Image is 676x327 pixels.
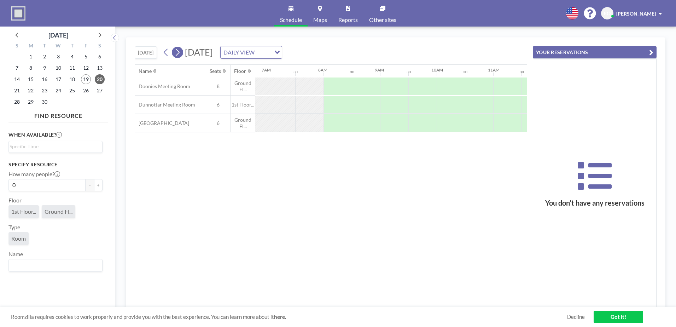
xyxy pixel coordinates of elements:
[95,74,105,84] span: Saturday, September 20, 2025
[26,52,36,62] span: Monday, September 1, 2025
[40,74,49,84] span: Tuesday, September 16, 2025
[40,63,49,73] span: Tuesday, September 9, 2025
[67,52,77,62] span: Thursday, September 4, 2025
[231,117,255,129] span: Ground Fl...
[206,102,230,108] span: 6
[407,70,411,74] div: 30
[350,70,354,74] div: 30
[9,141,102,152] div: Search for option
[67,86,77,96] span: Thursday, September 25, 2025
[135,46,157,59] button: [DATE]
[139,68,152,74] div: Name
[81,86,91,96] span: Friday, September 26, 2025
[231,80,255,92] span: Ground Fl...
[45,208,72,215] span: Ground Fl...
[8,224,20,231] label: Type
[604,10,611,17] span: EO
[234,68,246,74] div: Floor
[257,48,270,57] input: Search for option
[135,102,195,108] span: Dunnottar Meeting Room
[10,143,98,150] input: Search for option
[221,46,282,58] div: Search for option
[48,30,68,40] div: [DATE]
[210,68,221,74] div: Seats
[8,161,103,168] h3: Specify resource
[40,86,49,96] span: Tuesday, September 23, 2025
[11,6,25,21] img: organization-logo
[318,67,327,73] div: 8AM
[135,83,190,90] span: Doonies Meeting Room
[11,314,567,320] span: Roomzilla requires cookies to work properly and provide you with the best experience. You can lea...
[375,67,384,73] div: 9AM
[40,52,49,62] span: Tuesday, September 2, 2025
[231,102,255,108] span: 1st Floor...
[206,83,230,90] span: 8
[533,46,657,58] button: YOUR RESERVATIONS
[274,314,286,320] a: here.
[95,52,105,62] span: Saturday, September 6, 2025
[81,74,91,84] span: Friday, September 19, 2025
[95,86,105,96] span: Saturday, September 27, 2025
[11,235,26,242] span: Room
[431,67,443,73] div: 10AM
[8,171,60,178] label: How many people?
[12,97,22,107] span: Sunday, September 28, 2025
[38,42,52,51] div: T
[67,74,77,84] span: Thursday, September 18, 2025
[95,63,105,73] span: Saturday, September 13, 2025
[40,97,49,107] span: Tuesday, September 30, 2025
[53,74,63,84] span: Wednesday, September 17, 2025
[567,314,585,320] a: Decline
[369,17,396,23] span: Other sites
[53,86,63,96] span: Wednesday, September 24, 2025
[67,63,77,73] span: Thursday, September 11, 2025
[520,70,524,74] div: 30
[488,67,500,73] div: 11AM
[93,42,106,51] div: S
[463,70,467,74] div: 30
[594,311,643,323] a: Got it!
[8,251,23,258] label: Name
[338,17,358,23] span: Reports
[8,197,22,204] label: Floor
[206,120,230,126] span: 6
[94,179,103,191] button: +
[86,179,94,191] button: -
[26,97,36,107] span: Monday, September 29, 2025
[12,63,22,73] span: Sunday, September 7, 2025
[185,47,213,57] span: [DATE]
[8,109,108,119] h4: FIND RESOURCE
[533,199,656,207] h3: You don’t have any reservations
[313,17,327,23] span: Maps
[10,261,98,270] input: Search for option
[12,74,22,84] span: Sunday, September 14, 2025
[26,63,36,73] span: Monday, September 8, 2025
[9,259,102,271] div: Search for option
[53,52,63,62] span: Wednesday, September 3, 2025
[24,42,38,51] div: M
[79,42,93,51] div: F
[81,63,91,73] span: Friday, September 12, 2025
[65,42,79,51] div: T
[222,48,256,57] span: DAILY VIEW
[262,67,271,73] div: 7AM
[135,120,189,126] span: [GEOGRAPHIC_DATA]
[11,208,36,215] span: 1st Floor...
[616,11,656,17] span: [PERSON_NAME]
[26,86,36,96] span: Monday, September 22, 2025
[52,42,65,51] div: W
[53,63,63,73] span: Wednesday, September 10, 2025
[293,70,298,74] div: 30
[81,52,91,62] span: Friday, September 5, 2025
[280,17,302,23] span: Schedule
[26,74,36,84] span: Monday, September 15, 2025
[12,86,22,96] span: Sunday, September 21, 2025
[10,42,24,51] div: S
